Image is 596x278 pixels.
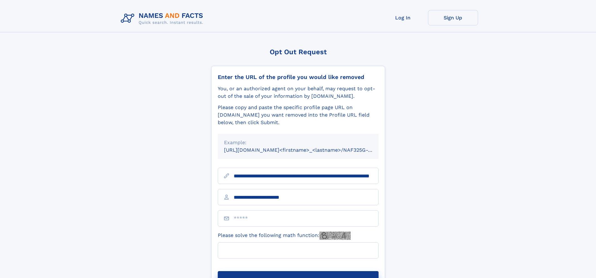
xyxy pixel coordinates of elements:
[211,48,385,56] div: Opt Out Request
[218,232,351,240] label: Please solve the following math function:
[218,74,379,81] div: Enter the URL of the profile you would like removed
[218,85,379,100] div: You, or an authorized agent on your behalf, may request to opt-out of the sale of your informatio...
[378,10,428,25] a: Log In
[118,10,208,27] img: Logo Names and Facts
[218,104,379,126] div: Please copy and paste the specific profile page URL on [DOMAIN_NAME] you want removed into the Pr...
[224,139,372,146] div: Example:
[224,147,390,153] small: [URL][DOMAIN_NAME]<firstname>_<lastname>/NAF325G-xxxxxxxx
[428,10,478,25] a: Sign Up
